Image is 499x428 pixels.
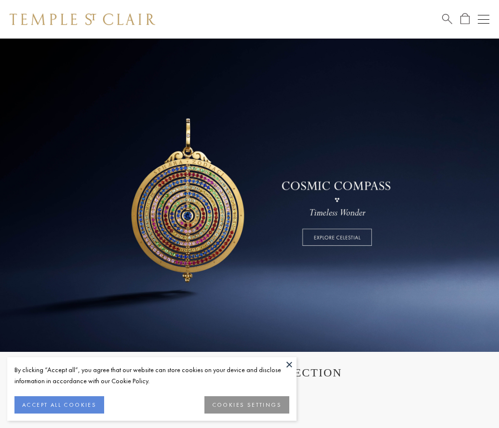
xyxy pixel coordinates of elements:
img: Temple St. Clair [10,13,155,25]
a: Open Shopping Bag [460,13,470,25]
button: COOKIES SETTINGS [204,396,289,414]
div: By clicking “Accept all”, you agree that our website can store cookies on your device and disclos... [14,364,289,387]
a: Search [442,13,452,25]
button: Open navigation [478,13,489,25]
button: ACCEPT ALL COOKIES [14,396,104,414]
